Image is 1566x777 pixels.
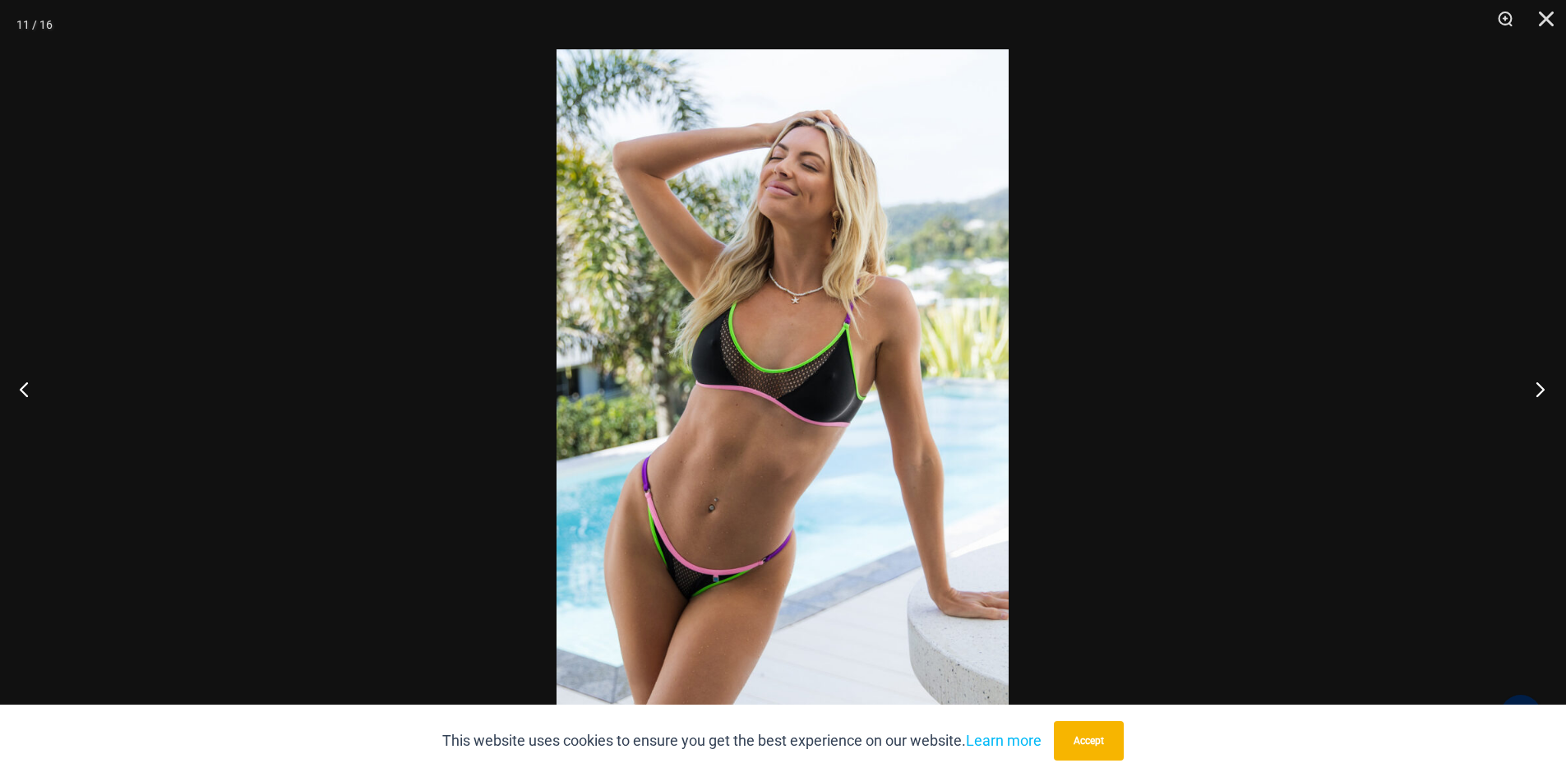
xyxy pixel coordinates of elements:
img: Reckless Neon Crush Black Neon 349 Crop Top 296 Cheeky 02 [557,49,1009,728]
button: Accept [1054,721,1124,761]
button: Next [1504,348,1566,430]
p: This website uses cookies to ensure you get the best experience on our website. [442,728,1042,753]
div: 11 / 16 [16,12,53,37]
a: Learn more [966,732,1042,749]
